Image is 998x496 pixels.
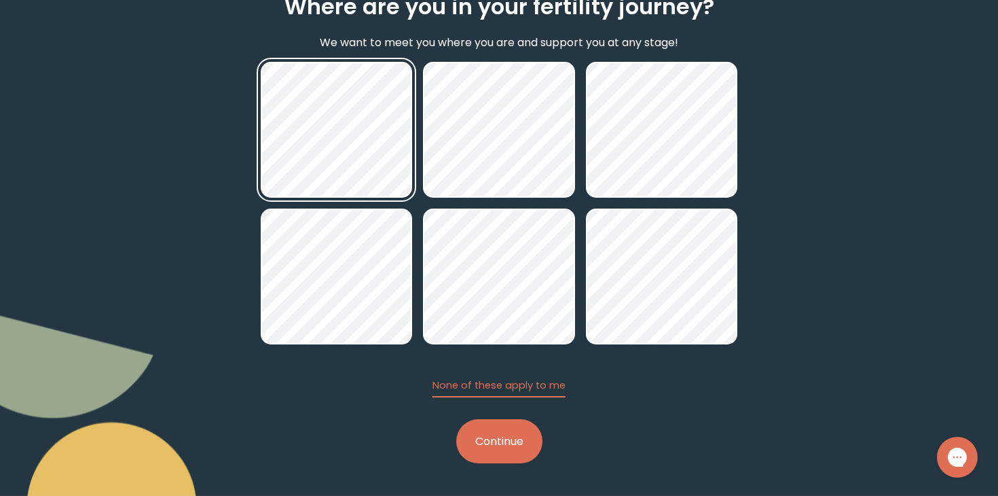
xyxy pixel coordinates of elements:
button: Continue [456,419,542,463]
p: We want to meet you where you are and support you at any stage! [320,34,678,51]
iframe: Gorgias live chat messenger [930,432,984,482]
button: None of these apply to me [432,378,566,397]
